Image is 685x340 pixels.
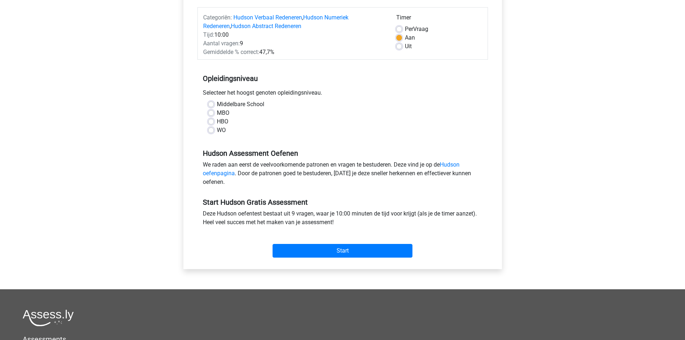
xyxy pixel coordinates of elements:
[405,25,428,33] label: Vraag
[203,40,240,47] span: Aantal vragen:
[233,14,302,21] a: Hudson Verbaal Redeneren
[203,49,259,55] span: Gemiddelde % correct:
[198,31,391,39] div: 10:00
[197,160,488,189] div: We raden aan eerst de veelvoorkomende patronen en vragen te bestuderen. Deze vind je op de . Door...
[203,14,232,21] span: Categoriën:
[203,31,214,38] span: Tijd:
[396,13,482,25] div: Timer
[203,71,483,86] h5: Opleidingsniveau
[217,117,228,126] label: HBO
[405,26,413,32] span: Per
[231,23,301,30] a: Hudson Abstract Redeneren
[198,48,391,56] div: 47,7%
[198,13,391,31] div: , ,
[405,33,415,42] label: Aan
[405,42,412,51] label: Uit
[273,244,412,258] input: Start
[203,14,348,30] a: Hudson Numeriek Redeneren
[197,209,488,230] div: Deze Hudson oefentest bestaat uit 9 vragen, waar je 10:00 minuten de tijd voor krijgt (als je de ...
[203,149,483,158] h5: Hudson Assessment Oefenen
[197,89,488,100] div: Selecteer het hoogst genoten opleidingsniveau.
[217,109,229,117] label: MBO
[198,39,391,48] div: 9
[203,198,483,207] h5: Start Hudson Gratis Assessment
[217,100,264,109] label: Middelbare School
[23,309,74,326] img: Assessly logo
[217,126,226,135] label: WO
